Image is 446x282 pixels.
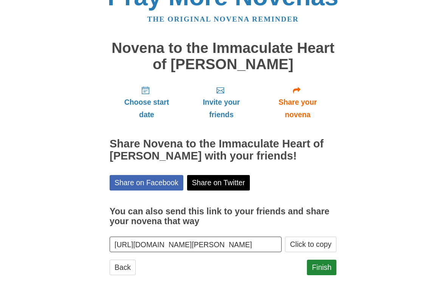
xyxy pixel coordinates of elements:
a: Share on Twitter [187,175,250,191]
h1: Novena to the Immaculate Heart of [PERSON_NAME] [110,40,336,72]
h3: You can also send this link to your friends and share your novena that way [110,207,336,226]
a: Invite your friends [184,80,259,125]
a: The original novena reminder [147,15,299,23]
h2: Share Novena to the Immaculate Heart of [PERSON_NAME] with your friends! [110,138,336,162]
a: Finish [307,260,336,275]
button: Click to copy [285,237,336,252]
a: Choose start date [110,80,184,125]
a: Share your novena [259,80,336,125]
span: Share your novena [266,96,329,121]
span: Choose start date [117,96,176,121]
span: Invite your friends [191,96,251,121]
a: Share on Facebook [110,175,183,191]
a: Back [110,260,136,275]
